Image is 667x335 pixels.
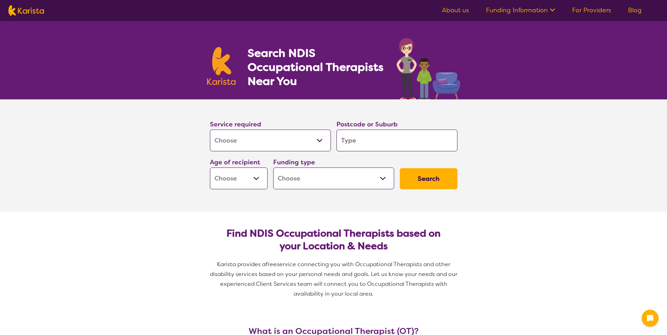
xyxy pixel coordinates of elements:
button: Search [400,168,457,189]
a: About us [442,6,469,14]
input: Type [336,130,457,151]
span: free [265,261,277,268]
label: Age of recipient [210,158,260,166]
h2: Find NDIS Occupational Therapists based on your Location & Needs [216,227,452,252]
img: Karista logo [8,5,44,16]
a: Blog [628,6,642,14]
span: Karista provides a [217,261,265,268]
label: Postcode or Suburb [336,120,398,129]
img: occupational-therapy [397,38,460,99]
label: Service required [210,120,261,129]
h1: Search NDIS Occupational Therapists Near You [248,46,384,88]
a: Funding Information [486,6,555,14]
a: For Providers [572,6,611,14]
span: service connecting you with Occupational Therapists and other disability services based on your p... [210,261,459,297]
label: Funding type [273,158,315,166]
img: Karista logo [207,47,236,85]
